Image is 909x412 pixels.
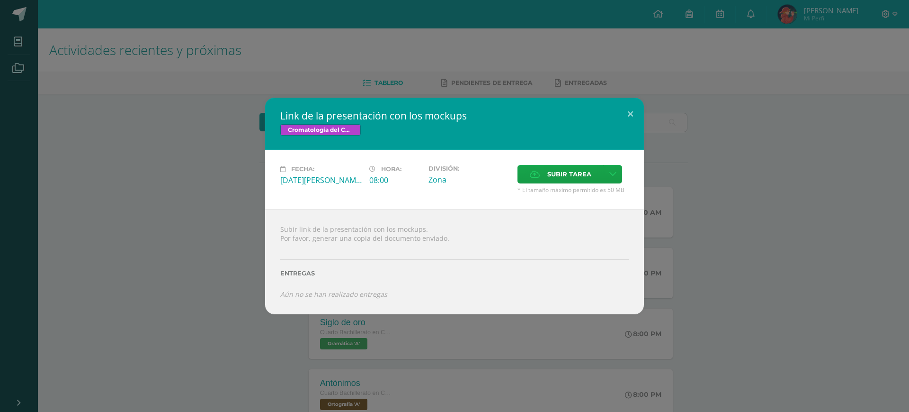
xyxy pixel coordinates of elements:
[381,165,401,173] span: Hora:
[369,175,421,185] div: 08:00
[517,186,629,194] span: * El tamaño máximo permitido es 50 MB
[428,165,510,172] label: División:
[428,174,510,185] div: Zona
[291,165,314,173] span: Fecha:
[280,270,629,277] label: Entregas
[617,98,644,130] button: Close (Esc)
[265,209,644,314] div: Subir link de la presentación con los mockups. Por favor, generar una copia del documento enviado.
[280,109,629,122] h2: Link de la presentación con los mockups
[280,124,361,136] span: Cromatología del Color
[547,165,591,183] span: Subir tarea
[280,290,387,299] i: Aún no se han realizado entregas
[280,175,362,185] div: [DATE][PERSON_NAME]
